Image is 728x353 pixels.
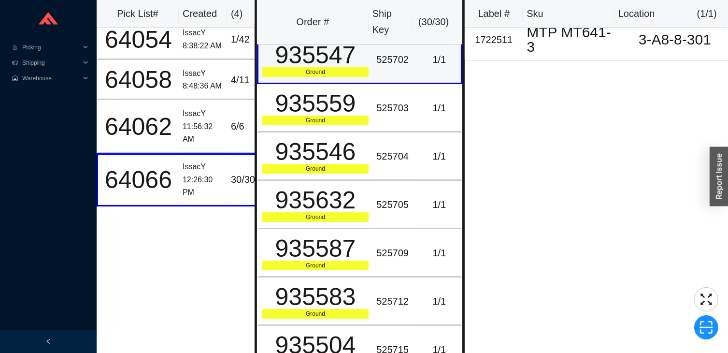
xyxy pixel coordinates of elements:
[262,212,369,222] div: Ground
[102,28,175,52] div: 64054
[262,116,369,125] div: Ground
[183,174,223,199] div: 12:26:30 PM
[469,32,519,48] div: 1722511
[262,164,369,174] div: Ground
[527,25,618,54] div: MTP MT641-3
[22,40,80,55] span: Picking
[183,120,223,146] div: 11:56:32 AM
[421,294,457,309] div: 1 / 1
[183,80,223,93] div: 8:48:36 AM
[231,118,260,134] div: 6 / 6
[695,292,718,307] span: fullscreen
[618,6,655,22] div: Location
[102,68,175,92] div: 64058
[626,32,724,47] div: 3-A8-8-301
[416,14,452,30] div: ( 30 / 30 )
[376,294,414,309] div: 525712
[183,107,223,120] div: IssacY
[421,100,457,116] div: 1 / 1
[262,309,369,319] div: Ground
[231,6,262,22] div: ( 4 )
[262,91,369,116] div: 935559
[376,197,414,213] div: 525705
[231,31,260,47] div: 1 / 42
[421,245,457,261] div: 1 / 1
[102,115,175,139] div: 64062
[262,188,369,212] div: 935632
[262,236,369,261] div: 935587
[102,168,175,192] div: 64066
[694,287,718,311] button: fullscreen
[376,100,414,116] div: 525703
[695,320,718,335] span: scan
[262,140,369,164] div: 935546
[262,67,369,77] div: Ground
[183,161,223,174] div: IssacY
[421,197,457,213] div: 1 / 1
[376,245,414,261] div: 525709
[22,55,80,71] span: Shipping
[262,43,369,67] div: 935547
[262,261,369,270] div: Ground
[421,148,457,164] div: 1 / 1
[183,27,223,40] div: IssacY
[231,172,260,188] div: 30 / 30
[694,315,718,339] button: scan
[376,52,414,68] div: 525702
[231,72,260,88] div: 4 / 11
[183,40,223,53] div: 8:38:22 AM
[183,67,223,80] div: IssacY
[45,338,51,344] span: left
[697,6,717,22] div: ( 1 / 1 )
[262,285,369,309] div: 935583
[22,71,80,86] span: Warehouse
[421,52,457,68] div: 1 / 1
[376,148,414,164] div: 525704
